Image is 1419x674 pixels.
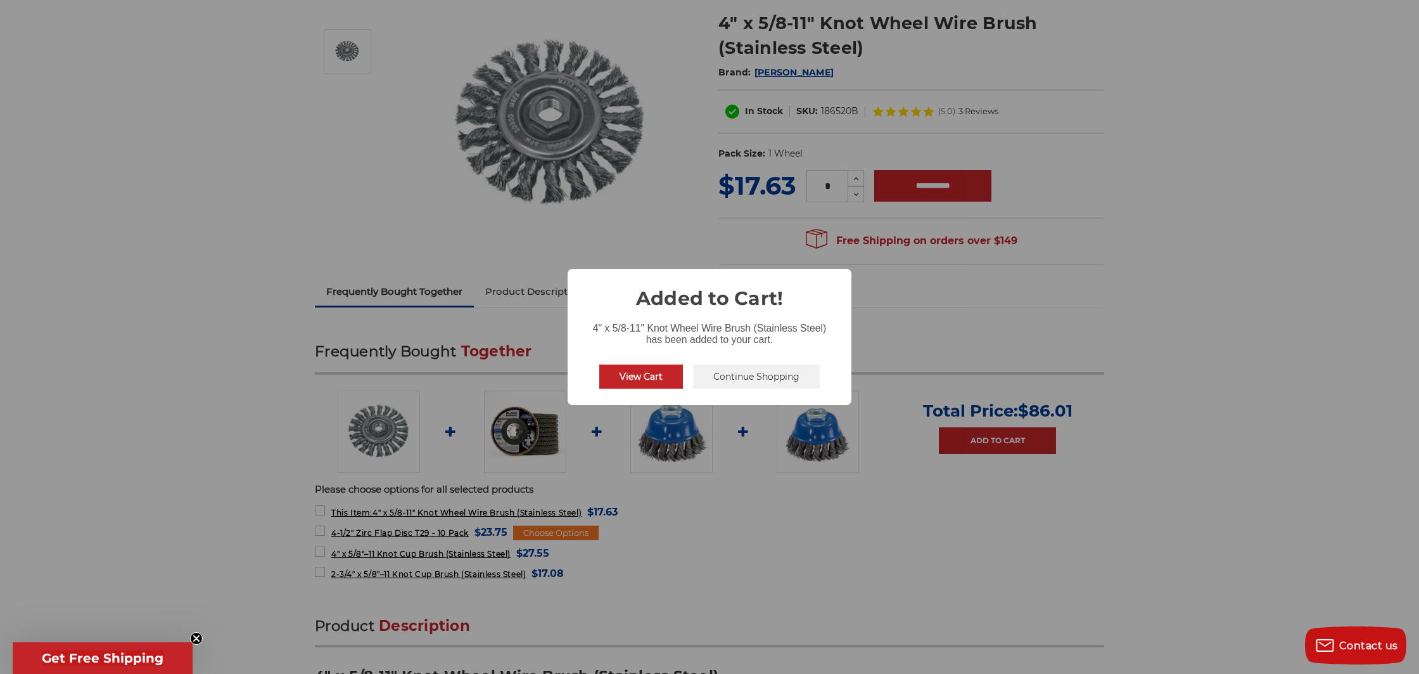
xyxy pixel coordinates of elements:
button: Continue Shopping [693,365,820,389]
button: View Cart [599,365,683,389]
button: Close teaser [190,632,203,645]
h2: Added to Cart! [568,269,851,313]
span: Get Free Shipping [42,651,163,666]
span: Contact us [1339,640,1398,652]
button: Contact us [1305,626,1406,664]
div: 4" x 5/8-11" Knot Wheel Wire Brush (Stainless Steel) has been added to your cart. [568,313,851,348]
